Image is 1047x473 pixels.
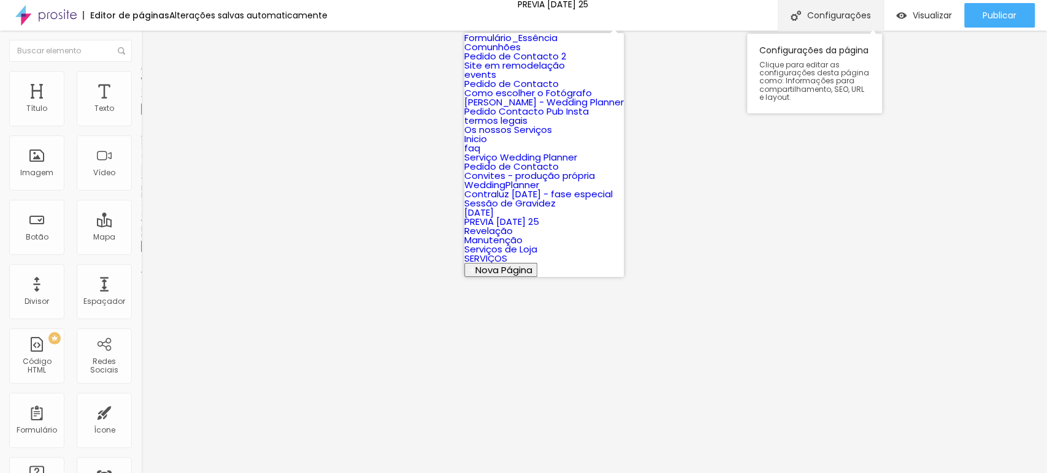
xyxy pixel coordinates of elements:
[464,50,566,62] a: Pedido de Contacto 2
[17,426,57,434] div: Formulário
[464,123,552,136] a: Os nossos Serviços
[80,357,128,375] div: Redes Sociais
[464,215,539,228] a: PREVIA [DATE] 25
[464,40,521,53] a: Comunhões
[118,47,125,55] img: Icone
[26,233,48,241] div: Botão
[896,10,907,21] img: view-1.svg
[884,3,964,28] button: Visualizar
[141,31,1047,473] iframe: Editor
[26,104,47,113] div: Título
[464,31,558,44] a: Formulário_Essência
[464,96,624,108] a: [PERSON_NAME] - Wedding Planner
[464,197,556,210] a: Sessão de Gravidez
[464,252,507,265] a: SERVIÇOS
[464,105,589,118] a: Pedido Contacto Pub Insta
[169,11,328,20] div: Alterações salvas automaticamente
[464,151,577,164] a: Serviço Wedding Planner
[747,34,882,113] div: Configurações da página
[464,169,595,182] a: Convites - produção própria
[791,10,801,21] img: Icone
[94,426,115,434] div: Ícone
[759,61,870,101] span: Clique para editar as configurações desta página como: Informações para compartilhamento, SEO, UR...
[464,86,592,99] a: Como escolher o Fotógrafo
[25,297,49,306] div: Divisor
[464,59,565,72] a: Site em remodelação
[964,3,1035,28] button: Publicar
[20,168,53,177] div: Imagem
[464,187,613,200] a: Contraluz [DATE] - fase especial
[475,263,532,276] span: Nova Página
[464,114,527,127] a: termos legais
[464,263,537,277] button: Nova Página
[12,357,61,375] div: Código HTML
[464,160,559,173] a: Pedido de Contacto
[464,224,513,237] a: Revelação
[464,132,487,145] a: Inicio
[93,233,115,241] div: Mapa
[464,206,494,219] a: [DATE]
[9,40,132,62] input: Buscar elemento
[94,104,114,113] div: Texto
[83,297,125,306] div: Espaçador
[464,68,496,81] a: events
[913,10,952,20] span: Visualizar
[93,168,115,177] div: Vídeo
[464,243,537,255] a: Serviços de Loja
[464,233,523,246] a: Manutenção
[464,178,539,191] a: WeddingPlanner
[464,77,559,90] a: Pedido de Contacto
[83,11,169,20] div: Editor de páginas
[983,10,1016,20] span: Publicar
[464,142,480,154] a: faq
